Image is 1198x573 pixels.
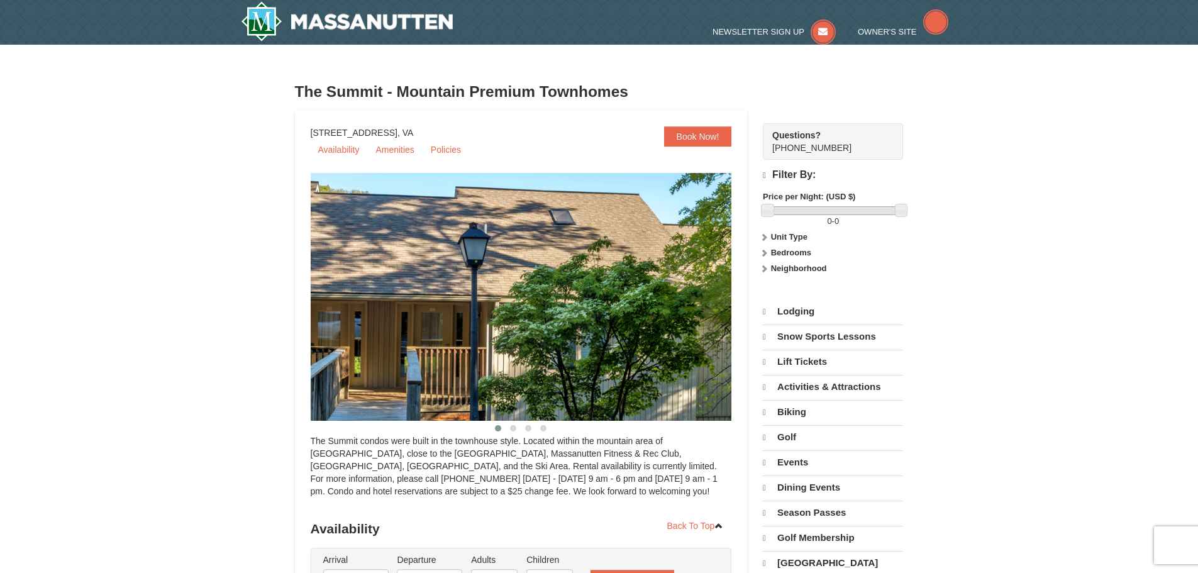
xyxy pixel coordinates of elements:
[771,248,811,257] strong: Bedrooms
[763,350,903,374] a: Lift Tickets
[763,375,903,399] a: Activities & Attractions
[323,554,389,566] label: Arrival
[311,435,732,510] div: The Summit condos were built in the townhouse style. Located within the mountain area of [GEOGRAP...
[241,1,453,42] a: Massanutten Resort
[659,516,732,535] a: Back To Top
[311,173,763,421] img: 19219034-1-0eee7e00.jpg
[763,501,903,525] a: Season Passes
[858,27,948,36] a: Owner's Site
[763,450,903,474] a: Events
[858,27,917,36] span: Owner's Site
[763,476,903,499] a: Dining Events
[241,1,453,42] img: Massanutten Resort Logo
[763,325,903,348] a: Snow Sports Lessons
[368,140,421,159] a: Amenities
[772,130,821,140] strong: Questions?
[771,264,827,273] strong: Neighborhood
[763,425,903,449] a: Golf
[311,140,367,159] a: Availability
[397,554,462,566] label: Departure
[471,554,518,566] label: Adults
[763,400,903,424] a: Biking
[763,169,903,181] h4: Filter By:
[295,79,904,104] h3: The Summit - Mountain Premium Townhomes
[835,216,839,226] span: 0
[664,126,732,147] a: Book Now!
[763,192,855,201] strong: Price per Night: (USD $)
[713,27,836,36] a: Newsletter Sign Up
[771,232,807,242] strong: Unit Type
[423,140,469,159] a: Policies
[763,300,903,323] a: Lodging
[827,216,831,226] span: 0
[713,27,804,36] span: Newsletter Sign Up
[311,516,732,542] h3: Availability
[763,215,903,228] label: -
[772,129,880,153] span: [PHONE_NUMBER]
[526,554,573,566] label: Children
[763,526,903,550] a: Golf Membership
